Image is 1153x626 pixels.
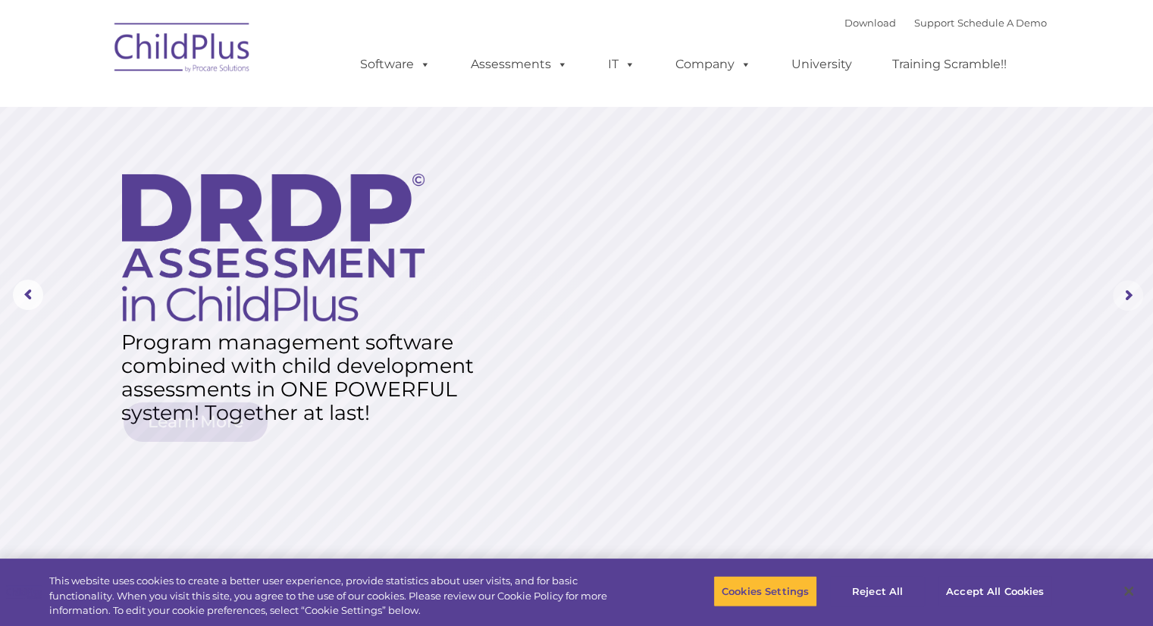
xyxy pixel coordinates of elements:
[211,162,275,174] span: Phone number
[914,17,954,29] a: Support
[1112,574,1145,608] button: Close
[121,330,490,424] rs-layer: Program management software combined with child development assessments in ONE POWERFUL system! T...
[593,49,650,80] a: IT
[124,402,268,442] a: Learn More
[49,574,634,618] div: This website uses cookies to create a better user experience, provide statistics about user visit...
[122,174,425,321] img: DRDP Assessment in ChildPlus
[938,575,1052,607] button: Accept All Cookies
[345,49,446,80] a: Software
[957,17,1047,29] a: Schedule A Demo
[830,575,925,607] button: Reject All
[211,100,257,111] span: Last name
[877,49,1022,80] a: Training Scramble!!
[776,49,867,80] a: University
[456,49,583,80] a: Assessments
[844,17,896,29] a: Download
[844,17,1047,29] font: |
[660,49,766,80] a: Company
[107,12,258,88] img: ChildPlus by Procare Solutions
[713,575,817,607] button: Cookies Settings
